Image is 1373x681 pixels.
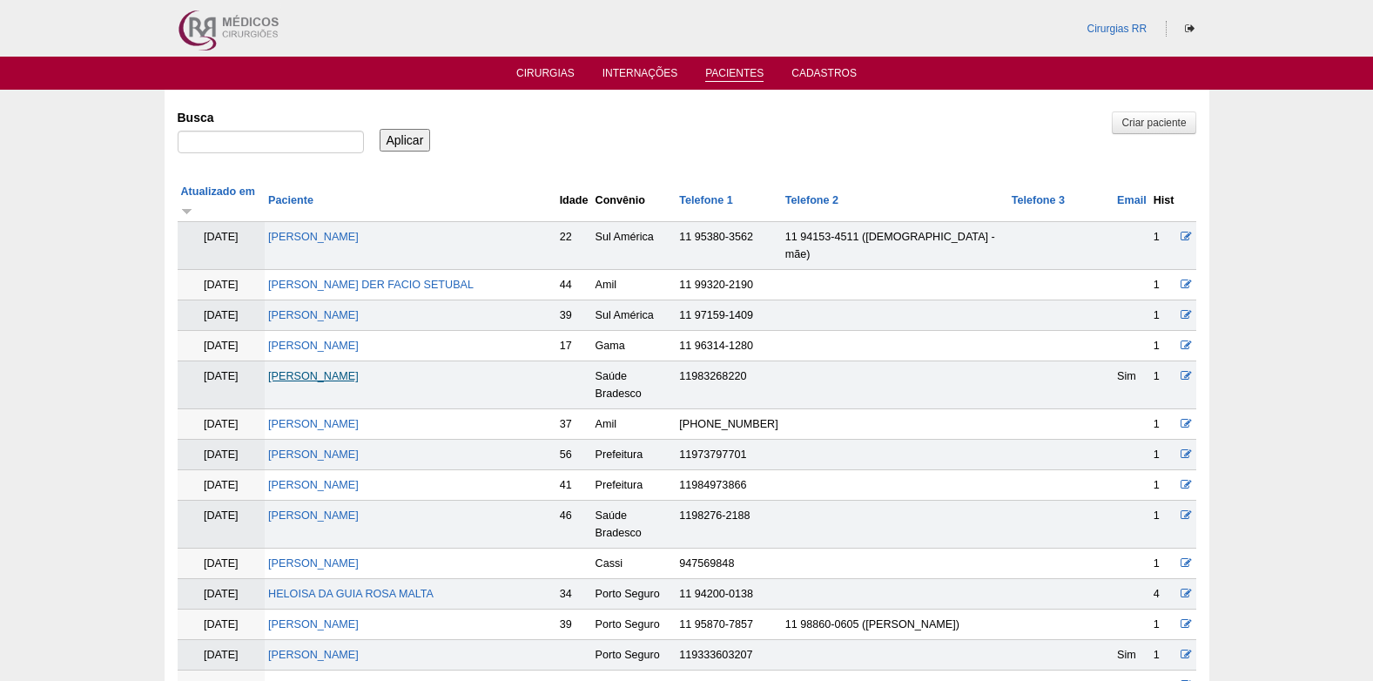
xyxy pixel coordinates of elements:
a: Cadastros [791,67,857,84]
td: 41 [556,470,592,501]
td: [DATE] [178,640,266,671]
td: Gama [592,331,676,361]
td: [DATE] [178,501,266,549]
td: 11 94200-0138 [676,579,781,610]
a: [PERSON_NAME] [268,448,359,461]
td: 1 [1150,640,1178,671]
td: Porto Seguro [592,610,676,640]
td: 11 99320-2190 [676,270,781,300]
a: Cirurgias RR [1087,23,1147,35]
td: 11 95870-7857 [676,610,781,640]
td: [DATE] [178,610,266,640]
td: 44 [556,270,592,300]
a: [PERSON_NAME] [268,649,359,661]
td: [DATE] [178,440,266,470]
td: Prefeitura [592,440,676,470]
td: Cassi [592,549,676,579]
a: Telefone 3 [1012,194,1065,206]
td: 22 [556,222,592,270]
a: Criar paciente [1112,111,1195,134]
td: 947569848 [676,549,781,579]
td: Porto Seguro [592,579,676,610]
td: 1 [1150,549,1178,579]
td: [DATE] [178,300,266,331]
input: Aplicar [380,129,431,152]
a: Cirurgias [516,67,575,84]
td: Sul América [592,222,676,270]
td: [DATE] [178,361,266,409]
th: Convênio [592,179,676,222]
td: 1 [1150,270,1178,300]
img: ordem crescente [181,205,192,216]
td: 11 94153-4511 ([DEMOGRAPHIC_DATA] - mãe) [782,222,1008,270]
td: 1 [1150,610,1178,640]
a: [PERSON_NAME] [268,418,359,430]
a: Telefone 1 [679,194,732,206]
td: Amil [592,270,676,300]
td: 17 [556,331,592,361]
td: 39 [556,300,592,331]
td: 1 [1150,501,1178,549]
td: 11973797701 [676,440,781,470]
a: [PERSON_NAME] [268,618,359,630]
td: Amil [592,409,676,440]
td: 1 [1150,361,1178,409]
td: 34 [556,579,592,610]
a: [PERSON_NAME] [268,557,359,570]
td: [DATE] [178,222,266,270]
input: Digite os termos que você deseja procurar. [178,131,364,153]
a: Atualizado em [181,185,255,215]
td: [PHONE_NUMBER] [676,409,781,440]
td: Porto Seguro [592,640,676,671]
td: Saúde Bradesco [592,361,676,409]
td: 1 [1150,300,1178,331]
td: 4 [1150,579,1178,610]
td: 1 [1150,409,1178,440]
td: Sim [1114,361,1150,409]
td: 37 [556,409,592,440]
td: 119333603207 [676,640,781,671]
th: Hist [1150,179,1178,222]
td: Sul América [592,300,676,331]
td: 11984973866 [676,470,781,501]
td: [DATE] [178,579,266,610]
td: 1198276-2188 [676,501,781,549]
a: Email [1117,194,1147,206]
a: [PERSON_NAME] [268,309,359,321]
td: 1 [1150,331,1178,361]
a: Paciente [268,194,313,206]
a: [PERSON_NAME] [268,479,359,491]
a: HELOISA DA GUIA ROSA MALTA [268,588,434,600]
a: Pacientes [705,67,764,82]
i: Sair [1185,24,1195,34]
td: 11 98860-0605 ([PERSON_NAME]) [782,610,1008,640]
a: [PERSON_NAME] DER FACIO SETUBAL [268,279,474,291]
a: Internações [602,67,678,84]
td: Prefeitura [592,470,676,501]
td: [DATE] [178,331,266,361]
td: [DATE] [178,549,266,579]
a: [PERSON_NAME] [268,340,359,352]
th: Idade [556,179,592,222]
td: 39 [556,610,592,640]
td: Saúde Bradesco [592,501,676,549]
td: [DATE] [178,470,266,501]
a: [PERSON_NAME] [268,370,359,382]
td: Sim [1114,640,1150,671]
a: Telefone 2 [785,194,838,206]
td: [DATE] [178,409,266,440]
td: 11 96314-1280 [676,331,781,361]
td: 11 97159-1409 [676,300,781,331]
td: 1 [1150,222,1178,270]
td: 46 [556,501,592,549]
td: 1 [1150,440,1178,470]
td: 11 95380-3562 [676,222,781,270]
a: [PERSON_NAME] [268,231,359,243]
label: Busca [178,109,364,126]
td: 11983268220 [676,361,781,409]
td: 56 [556,440,592,470]
td: 1 [1150,470,1178,501]
td: [DATE] [178,270,266,300]
a: [PERSON_NAME] [268,509,359,522]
